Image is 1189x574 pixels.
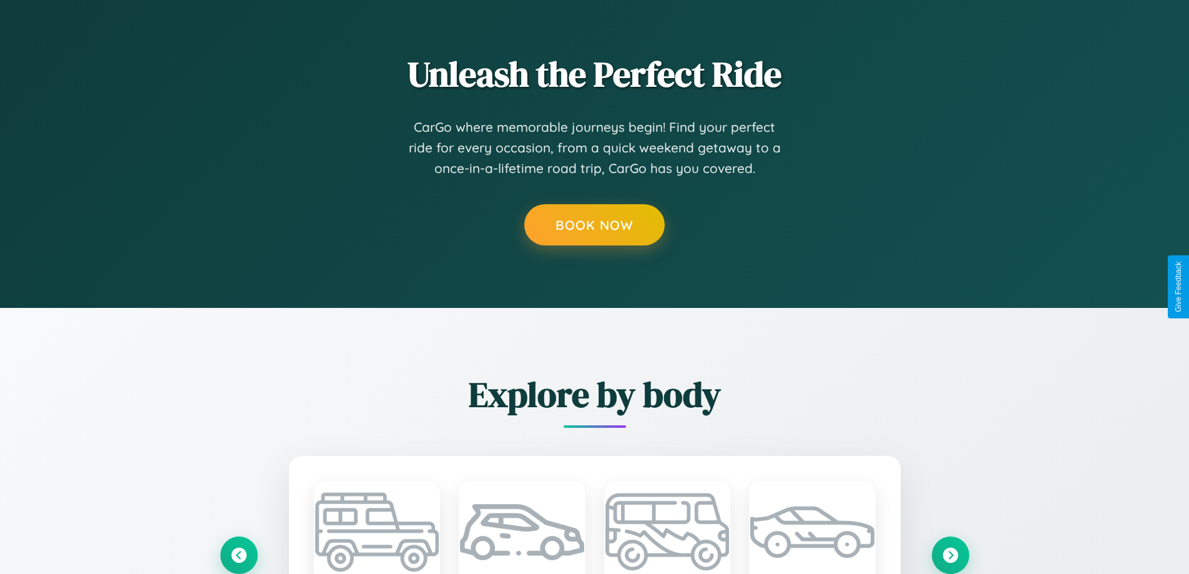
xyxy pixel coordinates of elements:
[408,117,782,179] p: CarGo where memorable journeys begin! Find your perfect ride for every occasion, from a quick wee...
[220,50,969,98] h2: Unleash the Perfect Ride
[1174,262,1183,312] div: Give Feedback
[220,370,969,418] h2: Explore by body
[524,204,665,245] button: Book Now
